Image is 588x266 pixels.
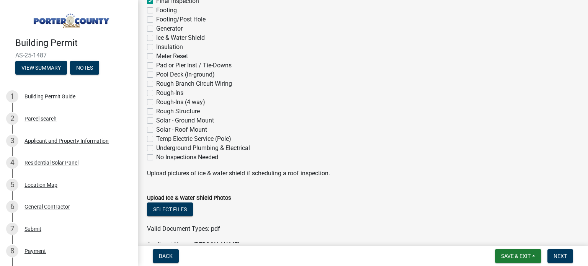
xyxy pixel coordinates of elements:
[15,61,67,75] button: View Summary
[156,70,215,79] label: Pool Deck (in-ground)
[156,107,200,116] label: Rough Structure
[24,94,75,99] div: Building Permit Guide
[24,116,57,121] div: Parcel search
[156,61,232,70] label: Pad or Pier Inst / Tie-Downs
[156,125,207,134] label: Solar - Roof Mount
[156,15,206,24] label: Footing/Post Hole
[156,134,231,144] label: Temp Electric Service (Pole)
[6,179,18,191] div: 5
[156,6,177,15] label: Footing
[156,88,183,98] label: Rough-Ins
[6,201,18,213] div: 6
[147,225,220,232] span: Valid Document Types: pdf
[24,226,41,232] div: Submit
[6,245,18,257] div: 8
[156,24,183,33] label: Generator
[6,113,18,125] div: 2
[501,253,531,259] span: Save & Exit
[6,90,18,103] div: 1
[156,33,205,42] label: Ice & Water Shield
[15,65,67,71] wm-modal-confirm: Summary
[159,253,173,259] span: Back
[156,98,205,107] label: Rough-Ins (4 way)
[156,79,232,88] label: Rough Branch Circuit Wiring
[15,38,132,49] h4: Building Permit
[24,248,46,254] div: Payment
[24,138,109,144] div: Applicant and Property Information
[15,8,126,29] img: Porter County, Indiana
[24,160,78,165] div: Residential Solar Panel
[547,249,573,263] button: Next
[147,202,193,216] button: Select files
[6,223,18,235] div: 7
[156,52,188,61] label: Meter Reset
[495,249,541,263] button: Save & Exit
[15,52,122,59] span: AS-25-1487
[70,65,99,71] wm-modal-confirm: Notes
[156,144,250,153] label: Underground Plumbing & Electrical
[6,135,18,147] div: 3
[554,253,567,259] span: Next
[147,169,579,178] p: Upload pictures of ice & water shield if scheduling a roof inspection.
[153,249,179,263] button: Back
[156,153,218,162] label: No Inspections Needed
[70,61,99,75] button: Notes
[6,157,18,169] div: 4
[147,196,231,201] label: Upload Ice & Water Shield Photos
[24,182,57,188] div: Location Map
[156,42,183,52] label: Insulation
[156,116,214,125] label: Solar - Ground Mount
[24,204,70,209] div: General Contractor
